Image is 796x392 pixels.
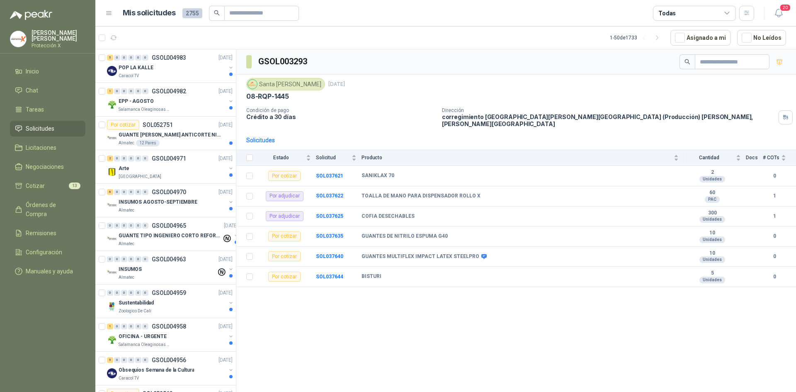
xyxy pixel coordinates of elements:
[107,88,113,94] div: 1
[316,233,343,239] a: SOL037635
[699,176,725,183] div: Unidades
[26,181,45,190] span: Cotizar
[763,232,786,240] b: 0
[135,256,141,262] div: 0
[135,189,141,195] div: 0
[684,150,746,166] th: Cantidad
[699,277,725,283] div: Unidades
[763,253,786,261] b: 0
[218,155,233,163] p: [DATE]
[128,88,134,94] div: 0
[107,268,117,278] img: Company Logo
[268,171,301,181] div: Por cotizar
[107,133,117,143] img: Company Logo
[119,265,142,273] p: INSUMOS
[32,43,85,48] p: Protección X
[362,150,684,166] th: Producto
[107,301,117,311] img: Company Logo
[268,251,301,261] div: Por cotizar
[114,324,120,329] div: 0
[107,66,117,76] img: Company Logo
[107,256,113,262] div: 0
[128,324,134,329] div: 0
[136,140,160,146] div: 12 Pares
[107,189,113,195] div: 6
[316,173,343,179] a: SOL037621
[684,190,741,196] b: 60
[121,88,127,94] div: 0
[119,97,154,105] p: EPP - AGOSTO
[114,357,120,363] div: 0
[114,290,120,296] div: 0
[362,273,381,280] b: BISTURI
[107,221,240,247] a: 0 0 0 0 0 0 GSOL004965[DATE] Company LogoGUANTE TIPO INGENIERO CORTO REFORZADOAlmatec
[121,223,127,229] div: 0
[218,256,233,263] p: [DATE]
[119,375,139,382] p: Caracol TV
[95,117,236,150] a: Por cotizarSOL052751[DATE] Company LogoGUANTE [PERSON_NAME] ANTICORTE NIV 5 TALLA LAlmatec12 Pares
[32,30,85,41] p: [PERSON_NAME] [PERSON_NAME]
[142,223,148,229] div: 0
[121,189,127,195] div: 0
[107,187,234,214] a: 6 0 0 0 0 0 GSOL004970[DATE] Company LogoINSUMOS AGOSTO-SEPTIEMBREAlmatec
[121,357,127,363] div: 0
[10,140,85,156] a: Licitaciones
[107,156,113,161] div: 2
[152,189,186,195] p: GSOL004970
[135,88,141,94] div: 0
[328,80,345,88] p: [DATE]
[316,213,343,219] a: SOL037625
[316,253,343,259] a: SOL037640
[10,83,85,98] a: Chat
[119,73,139,79] p: Caracol TV
[218,289,233,297] p: [DATE]
[119,341,171,348] p: Salamanca Oleaginosas SAS
[121,324,127,329] div: 0
[26,143,56,152] span: Licitaciones
[10,159,85,175] a: Negociaciones
[128,189,134,195] div: 0
[107,234,117,244] img: Company Logo
[316,193,343,199] b: SOL037622
[316,274,343,280] b: SOL037644
[771,6,786,21] button: 20
[10,225,85,241] a: Remisiones
[316,155,350,161] span: Solicitud
[128,290,134,296] div: 0
[119,64,153,72] p: POP LA KALLE
[362,155,672,161] span: Producto
[107,324,113,329] div: 1
[114,156,120,161] div: 0
[152,55,186,61] p: GSOL004983
[142,189,148,195] div: 0
[699,236,725,243] div: Unidades
[684,270,741,277] b: 5
[26,229,56,238] span: Remisiones
[218,323,233,331] p: [DATE]
[684,210,741,217] b: 300
[26,248,62,257] span: Configuración
[142,290,148,296] div: 0
[142,256,148,262] div: 0
[26,124,54,133] span: Solicitudes
[214,10,220,16] span: search
[128,55,134,61] div: 0
[107,288,234,314] a: 0 0 0 0 0 0 GSOL004959[DATE] Company LogoSustentabilidadZoologico De Cali
[142,357,148,363] div: 0
[246,113,435,120] p: Crédito a 30 días
[442,107,775,113] p: Dirección
[121,156,127,161] div: 0
[107,357,113,363] div: 5
[218,356,233,364] p: [DATE]
[119,198,197,206] p: INSUMOS AGOSTO-SEPTIEMBRE
[121,55,127,61] div: 0
[246,107,435,113] p: Condición de pago
[763,172,786,180] b: 0
[135,156,141,161] div: 0
[362,253,479,260] b: GUANTES MULTIFLEX IMPACT LATEX STEELPRO
[362,193,481,200] b: TOALLA DE MANO PARA DISPENSADOR ROLLO X
[119,173,161,180] p: [GEOGRAPHIC_DATA]
[258,155,304,161] span: Estado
